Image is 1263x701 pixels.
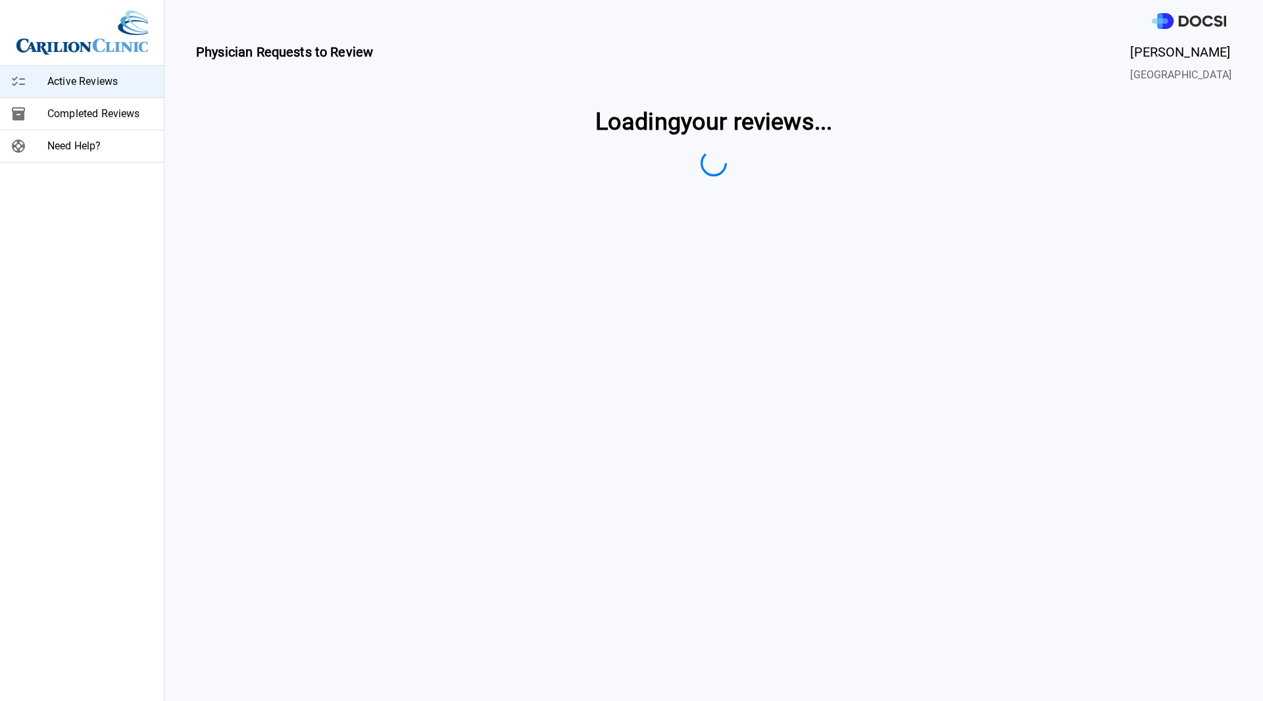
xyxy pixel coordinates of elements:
[595,104,832,140] span: Loading your reviews ...
[1152,13,1226,30] img: DOCSI Logo
[1130,42,1231,62] span: [PERSON_NAME]
[16,11,148,55] img: Site Logo
[47,138,153,154] span: Need Help?
[47,106,153,122] span: Completed Reviews
[196,42,373,83] span: Physician Requests to Review
[47,74,153,90] span: Active Reviews
[1130,67,1231,83] span: [GEOGRAPHIC_DATA]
